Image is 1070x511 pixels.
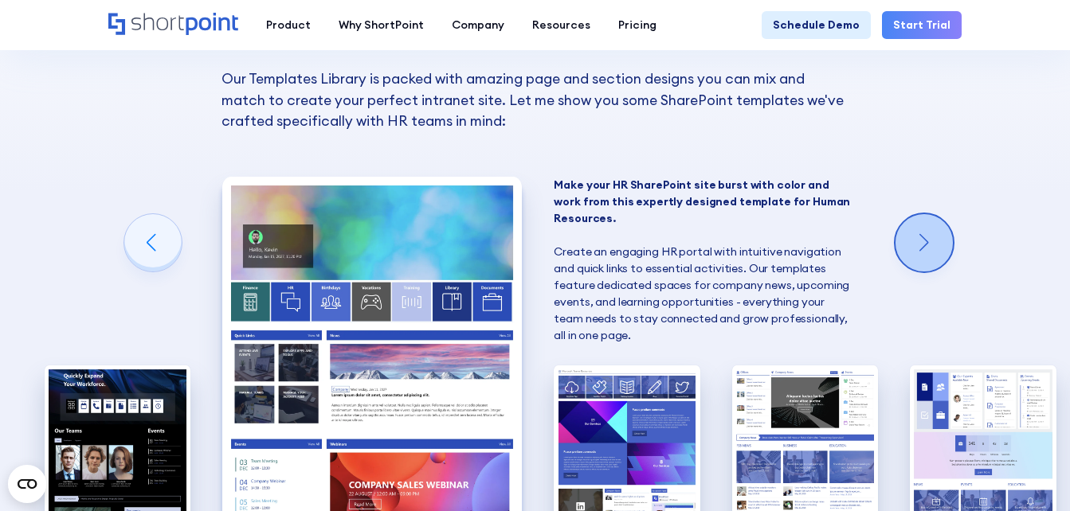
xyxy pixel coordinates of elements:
[108,13,238,37] a: Home
[452,17,504,33] div: Company
[618,17,657,33] div: Pricing
[990,435,1070,511] iframe: Chat Widget
[124,214,182,271] div: Previous slide
[518,11,604,39] a: Resources
[324,11,437,39] a: Why ShortPoint
[554,177,850,225] strong: Make your HR SharePoint site burst with color and work from this expertly designed template for H...
[882,11,962,39] a: Start Trial
[339,17,424,33] div: Why ShortPoint
[252,11,324,39] a: Product
[604,11,670,39] a: Pricing
[554,177,853,344] p: Create an engaging HR portal with intuitive navigation and quick links to essential activities. O...
[762,11,871,39] a: Schedule Demo
[8,465,46,503] button: Open CMP widget
[896,214,953,271] div: Next slide
[266,17,311,33] div: Product
[532,17,590,33] div: Resources
[437,11,518,39] a: Company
